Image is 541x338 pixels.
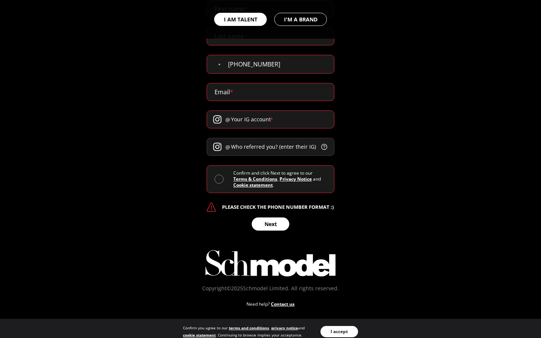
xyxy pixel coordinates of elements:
[214,13,267,26] button: I AM TALENT
[246,300,295,308] p: Need help?
[222,204,334,211] p: Please check the phone number format :)
[206,250,335,276] img: error
[183,332,216,338] a: cookie statement
[274,13,327,26] button: I'M A BRAND
[225,116,230,124] span: @
[229,325,269,330] a: terms and conditions
[8,285,533,292] p: Copyright© 2025 Schmodel Limited. All rights reserved.
[221,55,334,73] input: Phone
[252,217,289,231] button: Next
[320,326,358,337] button: I accept
[271,325,298,330] a: privacy notice
[225,143,230,151] span: @
[233,182,273,188] a: Cookie statement
[280,176,312,182] a: Privacy Notice
[233,176,277,182] a: Terms & Conditions
[233,170,326,188] div: Confirm and click Next to agree to our , and .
